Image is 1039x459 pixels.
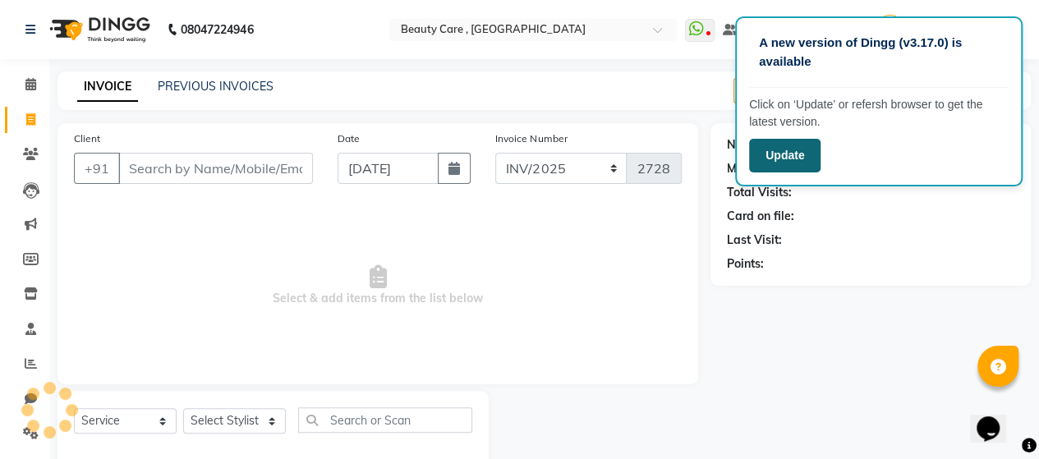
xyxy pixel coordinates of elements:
input: Search or Scan [298,407,472,433]
div: Last Visit: [727,232,782,249]
div: Total Visits: [727,184,792,201]
p: A new version of Dingg (v3.17.0) is available [759,34,999,71]
label: Invoice Number [495,131,567,146]
input: Search by Name/Mobile/Email/Code [118,153,313,184]
p: Click on ‘Update’ or refersh browser to get the latest version. [749,96,1009,131]
img: Pranav [876,15,904,44]
a: INVOICE [77,72,138,102]
button: Create New [733,78,828,103]
span: Select & add items from the list below [74,204,682,368]
div: Card on file: [727,208,794,225]
div: Name: [727,136,764,154]
div: Points: [727,255,764,273]
b: 08047224946 [181,7,253,53]
a: PREVIOUS INVOICES [158,79,274,94]
iframe: chat widget [970,393,1023,443]
label: Client [74,131,100,146]
button: Update [749,139,821,172]
label: Date [338,131,360,146]
button: +91 [74,153,120,184]
img: logo [42,7,154,53]
div: Membership: [727,160,798,177]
